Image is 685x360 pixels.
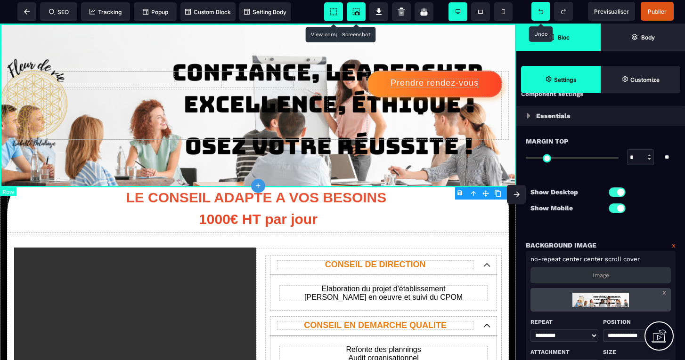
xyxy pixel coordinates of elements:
[526,136,569,147] span: Margin Top
[143,8,168,16] span: Popup
[641,34,655,41] strong: Body
[277,236,474,246] p: CONSEIL DE DIRECTION
[277,297,474,307] p: CONSEIL EN DEMARCHE QUALITE
[530,186,601,198] p: Show Desktop
[554,76,577,83] strong: Settings
[588,2,635,21] span: Preview
[648,8,667,15] span: Publier
[516,24,601,51] span: Open Blocks
[49,8,69,16] span: SEO
[623,256,640,263] span: cover
[563,256,603,263] span: center center
[185,8,231,16] span: Custom Block
[244,8,286,16] span: Setting Body
[90,8,122,16] span: Tracking
[572,288,628,312] img: loading
[279,322,488,347] p: Refonte des plannings Audit organisationnel Optimisation des transmissions
[601,66,680,93] span: Open Style Manager
[536,110,571,121] p: Essentials
[521,66,601,93] span: Settings
[347,2,366,21] span: Screenshot
[603,316,671,328] p: Position
[630,76,660,83] strong: Customize
[558,34,570,41] strong: Bloc
[530,256,561,263] span: no-repeat
[601,24,685,51] span: Open Layer Manager
[527,113,530,119] img: loading
[526,240,596,251] p: Background Image
[279,261,488,278] p: Elaboration du projet d'établissement [PERSON_NAME] en oeuvre et suivi du CPOM
[516,85,685,104] div: Component settings
[530,316,598,328] p: Repeat
[594,8,629,15] span: Previsualiser
[662,288,666,296] a: x
[367,47,502,74] button: Prendre rendez-vous
[605,256,621,263] span: scroll
[126,166,390,203] b: LE CONSEIL ADAPTE A VOS BESOINS 1000€ HT par jour
[603,346,671,358] p: Size
[530,202,601,214] p: Show Mobile
[324,2,343,21] span: View components
[672,240,676,251] a: x
[530,346,598,358] p: Attachment
[593,272,609,279] p: Image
